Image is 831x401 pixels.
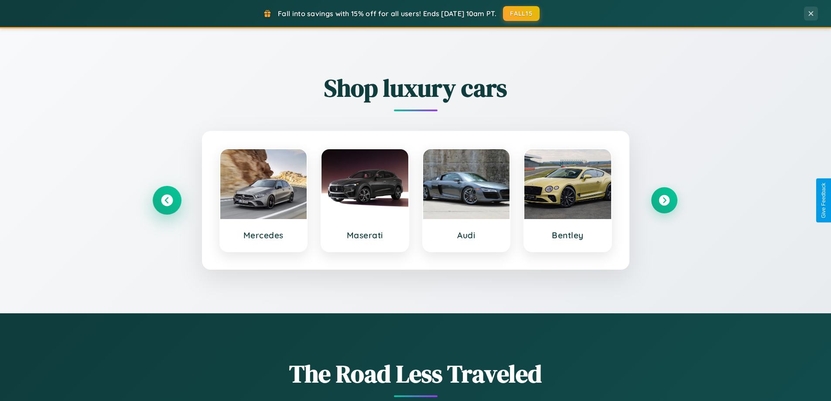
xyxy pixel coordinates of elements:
[533,230,602,240] h3: Bentley
[432,230,501,240] h3: Audi
[503,6,540,21] button: FALL15
[821,183,827,218] div: Give Feedback
[278,9,496,18] span: Fall into savings with 15% off for all users! Ends [DATE] 10am PT.
[229,230,298,240] h3: Mercedes
[330,230,400,240] h3: Maserati
[154,357,677,391] h1: The Road Less Traveled
[154,71,677,105] h2: Shop luxury cars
